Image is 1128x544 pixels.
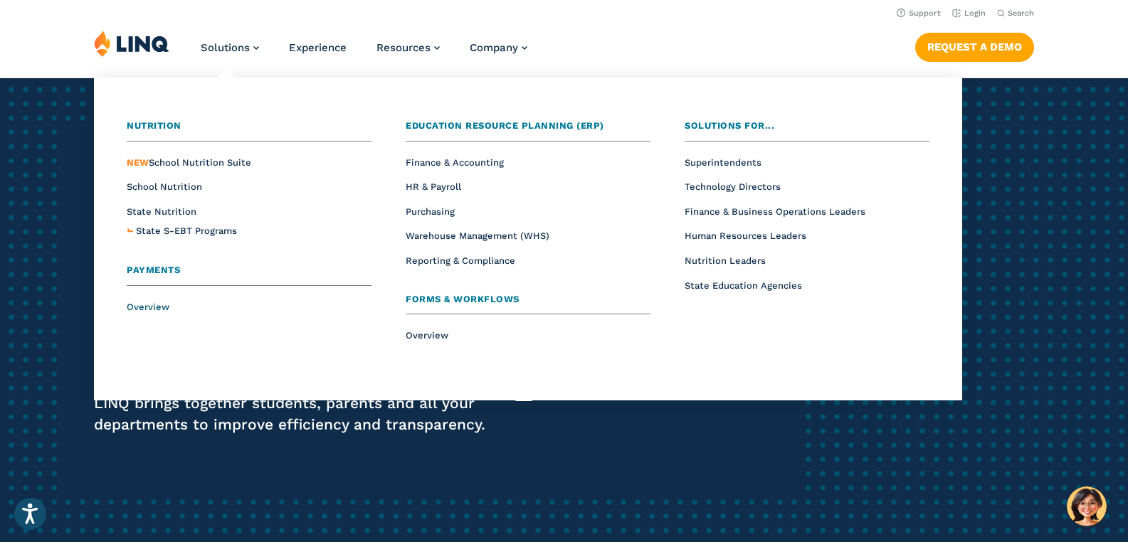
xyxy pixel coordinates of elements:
button: Open Search Bar [997,8,1034,18]
a: Reporting & Compliance [406,255,515,266]
nav: Primary Navigation [201,30,527,77]
span: Solutions [201,41,250,54]
a: Warehouse Management (WHS) [406,230,549,241]
a: Purchasing [406,206,455,217]
span: Payments [127,265,180,275]
a: State Education Agencies [685,280,802,291]
a: Finance & Accounting [406,157,504,168]
a: State Nutrition [127,206,196,217]
span: Nutrition [127,120,181,131]
a: Support [897,9,941,18]
a: Request a Demo [915,33,1034,61]
a: State S-EBT Programs [136,224,237,239]
a: Human Resources Leaders [685,230,806,241]
a: Nutrition [127,119,371,142]
a: Payments [127,263,371,286]
a: Forms & Workflows [406,292,650,315]
button: Hello, have a question? Let’s chat. [1067,486,1107,526]
a: Solutions for... [685,119,929,142]
span: Forms & Workflows [406,294,520,304]
span: State S-EBT Programs [136,225,237,236]
a: Overview [127,302,169,312]
span: School Nutrition Suite [127,157,251,168]
a: Company [470,41,527,54]
span: Resources [376,41,431,54]
a: Nutrition Leaders [685,255,766,266]
img: LINQ | K‑12 Software [94,30,169,57]
a: Login [952,9,986,18]
nav: Button Navigation [915,30,1034,61]
a: Finance & Business Operations Leaders [685,206,865,217]
span: Education Resource Planning (ERP) [406,120,604,131]
a: Superintendents [685,157,761,168]
p: LINQ brings together students, parents and all your departments to improve efficiency and transpa... [94,393,529,435]
a: Experience [289,41,347,54]
a: Education Resource Planning (ERP) [406,119,650,142]
span: Solutions for... [685,120,774,131]
a: NEWSchool Nutrition Suite [127,157,251,168]
a: Solutions [201,41,259,54]
a: Resources [376,41,440,54]
a: HR & Payroll [406,181,461,192]
span: NEW [127,157,149,168]
span: Company [470,41,518,54]
a: Technology Directors [685,181,781,192]
span: Search [1008,9,1034,18]
a: School Nutrition [127,181,202,192]
a: Overview [406,330,448,341]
